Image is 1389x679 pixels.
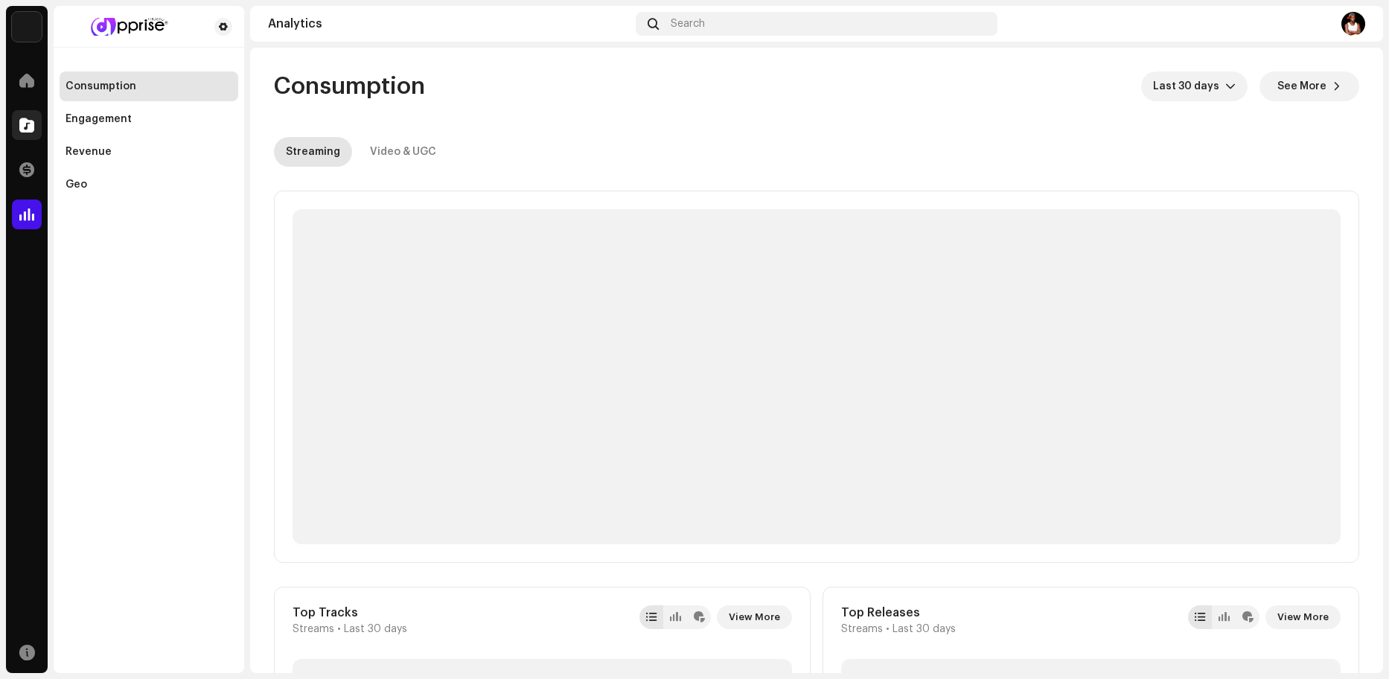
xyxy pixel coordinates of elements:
[293,623,334,635] span: Streams
[66,18,191,36] img: 9735bdd7-cfd5-46c3-b821-837d9d3475c2
[268,18,630,30] div: Analytics
[717,605,792,629] button: View More
[841,605,956,620] div: Top Releases
[1265,605,1341,629] button: View More
[60,170,238,200] re-m-nav-item: Geo
[66,179,87,191] div: Geo
[1225,71,1236,101] div: dropdown trigger
[66,146,112,158] div: Revenue
[729,602,780,632] span: View More
[12,12,42,42] img: 1c16f3de-5afb-4452-805d-3f3454e20b1b
[1259,71,1359,101] button: See More
[293,605,407,620] div: Top Tracks
[274,71,425,101] span: Consumption
[893,623,956,635] span: Last 30 days
[344,623,407,635] span: Last 30 days
[1153,71,1225,101] span: Last 30 days
[841,623,883,635] span: Streams
[66,80,136,92] div: Consumption
[60,104,238,134] re-m-nav-item: Engagement
[286,137,340,167] div: Streaming
[1277,602,1329,632] span: View More
[337,623,341,635] span: •
[886,623,890,635] span: •
[66,113,132,125] div: Engagement
[1277,71,1326,101] span: See More
[60,137,238,167] re-m-nav-item: Revenue
[60,71,238,101] re-m-nav-item: Consumption
[671,18,705,30] span: Search
[370,137,436,167] div: Video & UGC
[1341,12,1365,36] img: f51a172b-ff20-4908-9c39-ece25e0664b7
